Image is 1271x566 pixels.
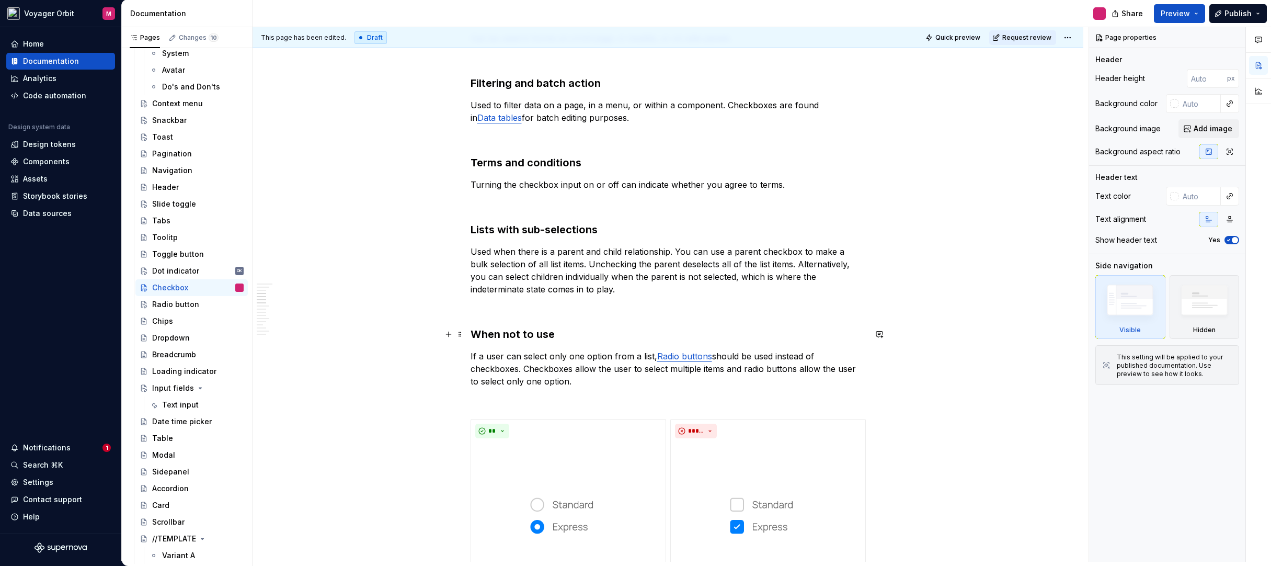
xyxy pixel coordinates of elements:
[152,182,179,193] div: Header
[135,246,248,263] a: Toggle button
[152,149,192,159] div: Pagination
[1209,4,1267,23] button: Publish
[23,156,70,167] div: Components
[135,162,248,179] a: Navigation
[145,547,248,564] a: Variant A
[2,2,119,25] button: Voyager OrbitM
[209,33,219,42] span: 10
[152,282,188,293] div: Checkbox
[23,512,40,522] div: Help
[1095,261,1153,271] div: Side navigation
[657,351,712,361] a: Radio buttons
[152,115,187,126] div: Snackbar
[23,191,87,201] div: Storybook stories
[106,9,111,18] div: M
[145,62,248,78] a: Avatar
[6,205,115,222] a: Data sources
[6,474,115,491] a: Settings
[145,397,248,413] a: Text input
[162,65,185,75] div: Avatar
[135,112,248,129] a: Snackbar
[152,483,189,494] div: Accordion
[152,165,192,176] div: Navigation
[135,263,248,279] a: Dot indicatorOK
[152,450,175,460] div: Modal
[1161,8,1190,19] span: Preview
[6,171,115,187] a: Assets
[1170,275,1240,339] div: Hidden
[1095,54,1122,65] div: Header
[1119,326,1141,334] div: Visible
[23,208,72,219] div: Data sources
[135,413,248,430] a: Date time picker
[1208,236,1220,244] label: Yes
[135,145,248,162] a: Pagination
[24,8,74,19] div: Voyager Orbit
[145,45,248,62] a: System
[145,78,248,95] a: Do's and Don'ts
[162,48,189,59] div: System
[162,400,199,410] div: Text input
[23,139,76,150] div: Design tokens
[135,313,248,330] a: Chips
[135,330,248,346] a: Dropdown
[6,136,115,153] a: Design tokens
[6,457,115,473] button: Search ⌘K
[477,112,522,123] a: Data tables
[354,31,387,44] div: Draft
[1121,8,1143,19] span: Share
[152,349,196,360] div: Breadcrumb
[935,33,980,42] span: Quick preview
[130,8,248,19] div: Documentation
[1095,275,1165,339] div: Visible
[1095,172,1138,183] div: Header text
[152,266,199,276] div: Dot indicator
[1002,33,1051,42] span: Request review
[1117,353,1232,378] div: This setting will be applied to your published documentation. Use preview to see how it looks.
[152,383,194,393] div: Input fields
[23,174,48,184] div: Assets
[135,212,248,229] a: Tabs
[135,380,248,397] a: Input fields
[162,550,195,561] div: Variant A
[8,123,70,131] div: Design system data
[35,542,87,553] svg: Supernova Logo
[135,129,248,145] a: Toast
[1178,94,1221,113] input: Auto
[6,508,115,525] button: Help
[6,36,115,52] a: Home
[1095,146,1181,157] div: Background aspect ratio
[152,249,204,259] div: Toggle button
[152,333,190,343] div: Dropdown
[179,33,219,42] div: Changes
[135,514,248,530] a: Scrollbar
[1178,119,1239,138] button: Add image
[152,534,196,544] div: //TEMPLATE
[23,39,44,49] div: Home
[135,463,248,480] a: Sidepanel
[152,232,178,243] div: Toolitp
[23,90,86,101] div: Code automation
[1194,123,1232,134] span: Add image
[152,517,185,527] div: Scrollbar
[6,53,115,70] a: Documentation
[135,196,248,212] a: Slide toggle
[1095,98,1158,109] div: Background color
[23,477,53,488] div: Settings
[471,350,866,388] p: If a user can select only one option from a list, should be used instead of checkboxes. Checkboxe...
[1227,74,1235,83] p: px
[152,98,203,109] div: Context menu
[1187,69,1227,88] input: Auto
[6,153,115,170] a: Components
[152,433,173,444] div: Table
[6,188,115,205] a: Storybook stories
[135,430,248,447] a: Table
[471,223,598,236] strong: Lists with sub-selections
[1095,235,1157,245] div: Show header text
[135,279,248,296] a: Checkbox
[152,366,216,377] div: Loading indicator
[471,327,866,342] h3: When not to use
[152,316,173,326] div: Chips
[135,229,248,246] a: Toolitp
